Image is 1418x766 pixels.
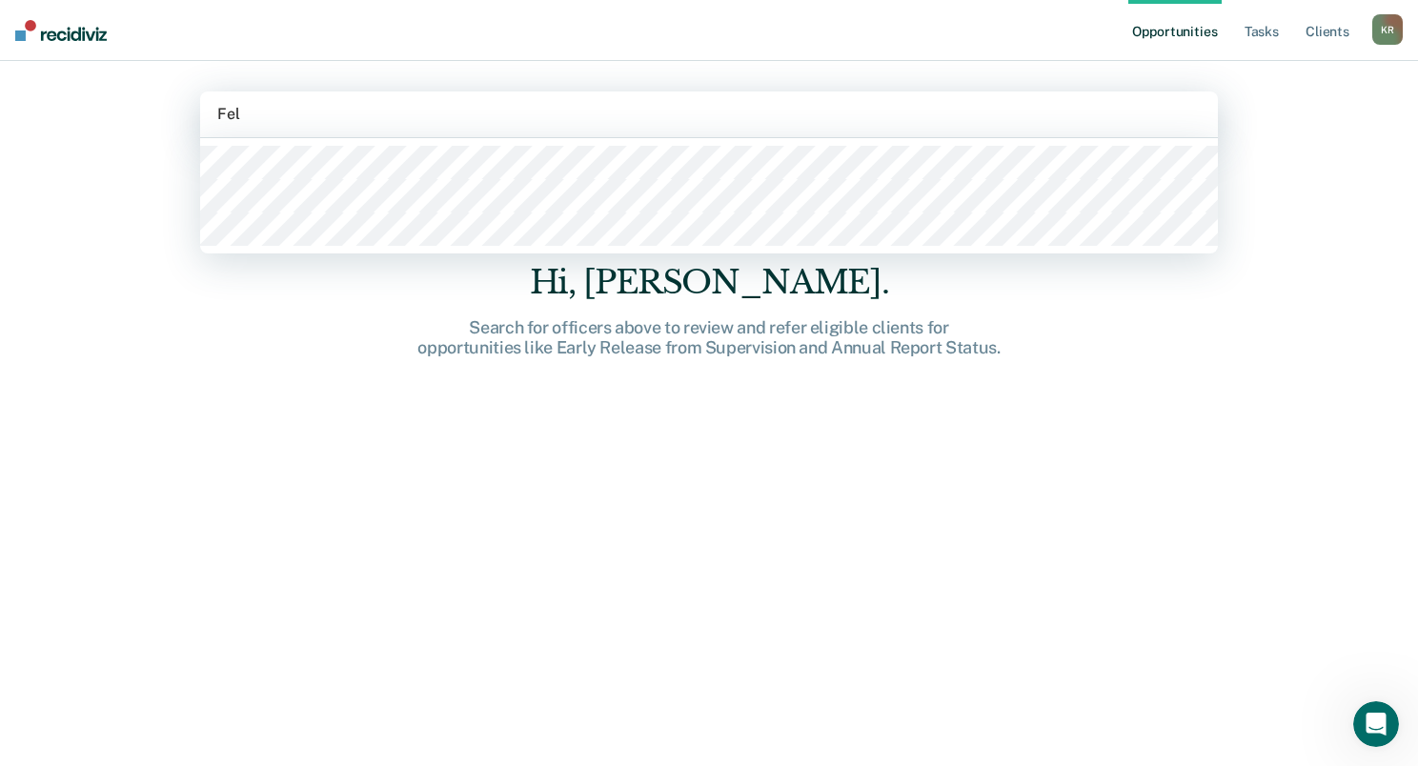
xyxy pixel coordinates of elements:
[1372,14,1403,45] div: K R
[15,20,107,41] img: Recidiviz
[1372,14,1403,45] button: KR
[404,263,1014,302] div: Hi, [PERSON_NAME].
[1353,701,1399,747] iframe: Intercom live chat
[404,317,1014,358] div: Search for officers above to review and refer eligible clients for opportunities like Early Relea...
